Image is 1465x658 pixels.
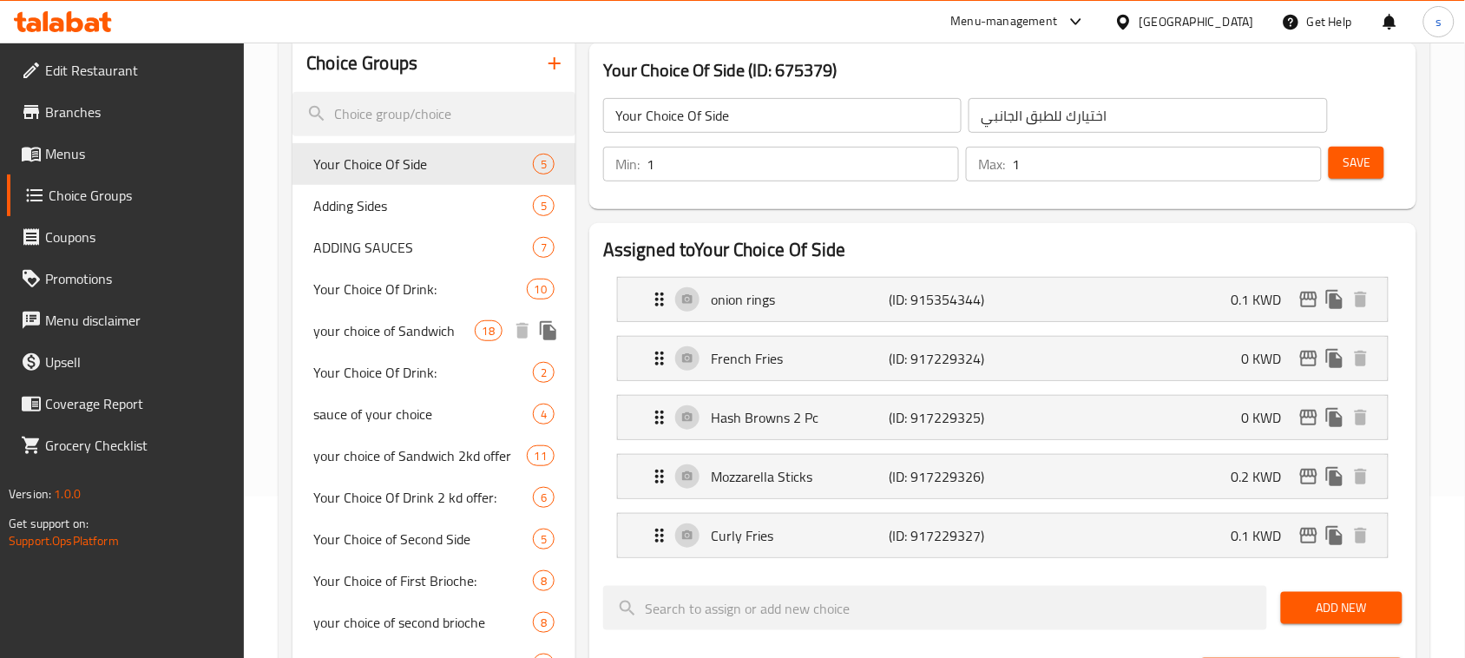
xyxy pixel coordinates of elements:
[45,60,231,81] span: Edit Restaurant
[711,466,889,487] p: Mozzarella Sticks
[292,310,575,352] div: your choice of Sandwich18deleteduplicate
[1295,597,1389,619] span: Add New
[7,49,245,91] a: Edit Restaurant
[45,143,231,164] span: Menus
[509,318,535,344] button: delete
[711,525,889,546] p: Curly Fries
[951,11,1058,32] div: Menu-management
[1281,592,1403,624] button: Add New
[1348,523,1374,549] button: delete
[1296,464,1322,490] button: edit
[534,531,554,548] span: 5
[603,388,1403,447] li: Expand
[889,525,1008,546] p: (ID: 917229327)
[292,602,575,643] div: your choice of second brioche8
[603,270,1403,329] li: Expand
[1348,405,1374,431] button: delete
[1296,286,1322,313] button: edit
[533,529,555,549] div: Choices
[1232,525,1296,546] p: 0.1 KWD
[45,227,231,247] span: Coupons
[45,102,231,122] span: Branches
[603,447,1403,506] li: Expand
[7,91,245,133] a: Branches
[1348,286,1374,313] button: delete
[292,92,575,136] input: search
[1296,345,1322,372] button: edit
[889,289,1008,310] p: (ID: 915354344)
[313,529,533,549] span: Your Choice of Second Side
[45,310,231,331] span: Menu disclaimer
[1322,464,1348,490] button: duplicate
[313,404,533,424] span: sauce of your choice
[7,258,245,299] a: Promotions
[618,455,1388,498] div: Expand
[533,237,555,258] div: Choices
[533,362,555,383] div: Choices
[7,216,245,258] a: Coupons
[7,174,245,216] a: Choice Groups
[292,143,575,185] div: Your Choice Of Side5
[313,445,526,466] span: your choice of Sandwich 2kd offer
[534,240,554,256] span: 7
[313,154,533,174] span: Your Choice Of Side
[313,487,533,508] span: Your Choice Of Drink 2 kd offer:
[7,424,245,466] a: Grocery Checklist
[292,560,575,602] div: Your Choice of First Brioche:8
[534,490,554,506] span: 6
[603,586,1267,630] input: search
[534,573,554,589] span: 8
[1348,345,1374,372] button: delete
[45,268,231,289] span: Promotions
[1242,407,1296,428] p: 0 KWD
[9,483,51,505] span: Version:
[1232,466,1296,487] p: 0.2 KWD
[533,487,555,508] div: Choices
[292,352,575,393] div: Your Choice Of Drink:2
[618,337,1388,380] div: Expand
[7,341,245,383] a: Upsell
[711,407,889,428] p: Hash Browns 2 Pc
[534,156,554,173] span: 5
[889,466,1008,487] p: (ID: 917229326)
[603,506,1403,565] li: Expand
[528,448,554,464] span: 11
[313,570,533,591] span: Your Choice of First Brioche:
[292,268,575,310] div: Your Choice Of Drink:10
[1343,152,1370,174] span: Save
[292,185,575,227] div: Adding Sides5
[889,348,1008,369] p: (ID: 917229324)
[292,435,575,477] div: your choice of Sandwich 2kd offer11
[1296,523,1322,549] button: edit
[603,329,1403,388] li: Expand
[1348,464,1374,490] button: delete
[1296,405,1322,431] button: edit
[313,279,526,299] span: Your Choice Of Drink:
[711,348,889,369] p: French Fries
[45,352,231,372] span: Upsell
[533,154,555,174] div: Choices
[7,383,245,424] a: Coverage Report
[476,323,502,339] span: 18
[1242,348,1296,369] p: 0 KWD
[533,404,555,424] div: Choices
[313,612,533,633] span: your choice of second brioche
[889,407,1008,428] p: (ID: 917229325)
[527,445,555,466] div: Choices
[292,477,575,518] div: Your Choice Of Drink 2 kd offer:6
[618,278,1388,321] div: Expand
[475,320,503,341] div: Choices
[313,362,533,383] span: Your Choice Of Drink:
[534,406,554,423] span: 4
[533,570,555,591] div: Choices
[978,154,1005,174] p: Max:
[1322,345,1348,372] button: duplicate
[292,393,575,435] div: sauce of your choice4
[313,320,474,341] span: your choice of Sandwich
[292,518,575,560] div: Your Choice of Second Side5
[45,393,231,414] span: Coverage Report
[54,483,81,505] span: 1.0.0
[618,396,1388,439] div: Expand
[527,279,555,299] div: Choices
[1322,405,1348,431] button: duplicate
